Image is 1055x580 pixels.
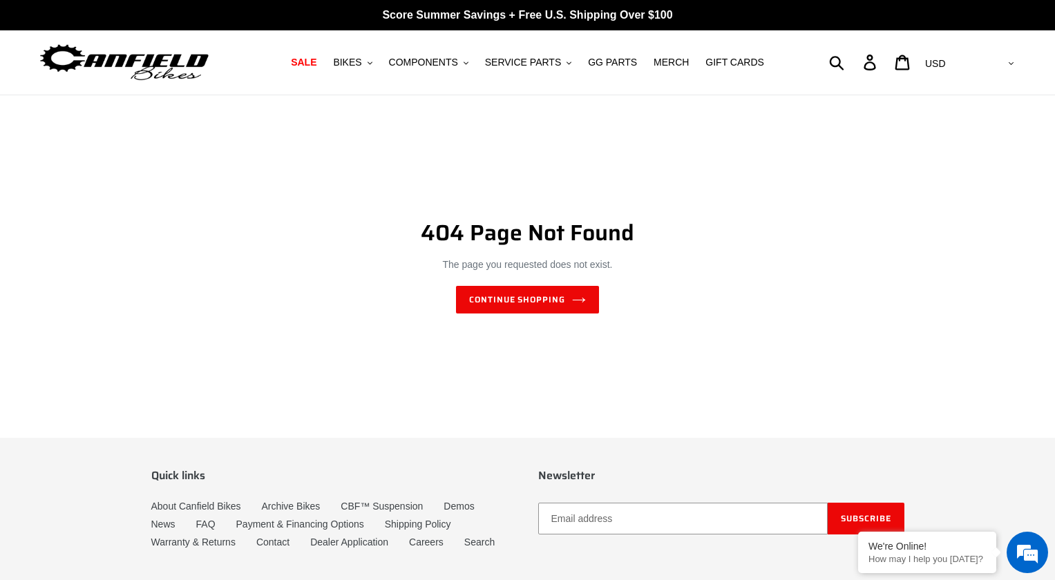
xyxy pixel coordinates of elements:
[291,57,316,68] span: SALE
[189,220,866,246] h1: 404 Page Not Found
[464,536,495,548] a: Search
[485,57,561,68] span: SERVICE PARTS
[196,519,216,530] a: FAQ
[151,469,517,482] p: Quick links
[588,57,637,68] span: GG PARTS
[284,53,323,72] a: SALE
[868,541,986,552] div: We're Online!
[647,53,696,72] a: MERCH
[382,53,475,72] button: COMPONENTS
[151,519,175,530] a: News
[341,501,423,512] a: CBF™ Suspension
[828,503,904,534] button: Subscribe
[236,519,364,530] a: Payment & Financing Options
[841,512,891,525] span: Subscribe
[389,57,458,68] span: COMPONENTS
[868,554,986,564] p: How may I help you today?
[151,501,241,512] a: About Canfield Bikes
[38,41,211,84] img: Canfield Bikes
[456,286,599,313] a: Continue shopping
[310,536,388,548] a: Dealer Application
[189,258,866,272] p: The page you requested does not exist.
[698,53,771,72] a: GIFT CARDS
[333,57,361,68] span: BIKES
[654,57,689,68] span: MERCH
[705,57,764,68] span: GIFT CARDS
[326,53,379,72] button: BIKES
[444,501,474,512] a: Demos
[151,536,236,548] a: Warranty & Returns
[581,53,644,72] a: GG PARTS
[409,536,444,548] a: Careers
[538,469,904,482] p: Newsletter
[261,501,320,512] a: Archive Bikes
[837,47,872,77] input: Search
[538,503,828,534] input: Email address
[256,536,289,548] a: Contact
[478,53,578,72] button: SERVICE PARTS
[385,519,451,530] a: Shipping Policy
